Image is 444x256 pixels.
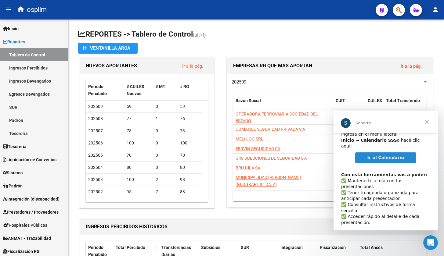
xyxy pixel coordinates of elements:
div: 80 [127,164,151,171]
div: 76 [180,115,200,122]
button: Ir a la pág. [177,60,208,72]
span: EMPRESAS RG QUE MAS APORTAN [233,63,312,69]
span: OPERADORA FERROVIARIA SOCIEDAD DEL ESTADO [236,112,318,123]
span: G4S SOLUCIONES DE SEGURIDAD S A [236,156,307,161]
span: SUR [241,245,249,250]
h1: REPORTES -> Tablero de Control [78,29,434,40]
span: 202507 [88,128,103,133]
button: Ventanilla ARCA [78,43,138,54]
mat-icon: person [432,6,439,13]
span: Tesorería [3,143,27,150]
div: 70 [180,152,200,159]
div: 0 [156,152,175,159]
span: 202505 [88,153,103,158]
span: COMAHUE SEGURIDAD PRIVADA S A [236,127,305,132]
datatable-header-cell: CUILES [365,94,384,114]
span: 202508 [88,116,103,121]
div: 95 [127,188,151,195]
datatable-header-cell: Período Percibido [86,80,124,100]
div: 59 [180,103,200,110]
div: 98 [180,176,200,183]
span: # CUILES Nuevos [127,84,144,96]
datatable-header-cell: # CUILES Nuevos [124,80,153,100]
span: Reportes [3,38,25,45]
div: 0 [156,164,175,171]
div: 0 [156,140,175,147]
span: MUNICIPALIDAD [PERSON_NAME][GEOGRAPHIC_DATA] [236,175,301,187]
datatable-header-cell: # RG [178,80,202,100]
div: 59 [127,103,151,110]
div: 77 [127,115,151,122]
span: Integración [280,245,303,250]
span: Total Percibido [116,245,145,250]
span: Prestadores / Proveedores [3,209,59,215]
div: 1 [156,115,175,122]
span: 202509 [88,104,103,109]
span: Liquidación de Convenios [3,156,56,163]
div: ​✅ Mantenerte al día con tus presentaciones ✅ Tener tu agenda organizada para anticipar cada pres... [8,55,97,133]
span: # RG [180,84,189,89]
span: Hospitales Públicos [3,222,47,229]
span: BRUJULA SA [236,165,260,170]
div: 73 [127,127,151,134]
div: 108 [127,201,151,208]
iframe: Intercom live chat mensaje [334,111,438,230]
div: 0 [156,103,175,110]
div: 100 [180,140,200,147]
div: 73 [180,127,200,134]
span: # MT [156,84,165,89]
span: (alt+t) [193,32,206,38]
div: 2 [156,176,175,183]
span: Integración (discapacidad) [3,196,60,202]
span: 202501 [88,201,103,206]
span: 202506 [88,140,103,145]
div: 0 [156,127,175,134]
div: 100 [127,176,151,183]
span: Fiscalización RG [3,248,40,255]
a: Ir a la pág. [401,63,422,69]
span: CUIT [336,98,345,103]
span: NUEVOS APORTANTES [86,63,137,69]
a: Ir a la pág. [182,63,203,69]
span: 202502 [88,189,103,194]
span: Total Transferido [386,98,420,103]
span: INGRESOS PERCIBIDOS HISTORICOS [86,224,168,229]
datatable-header-cell: CUIT [333,94,365,114]
datatable-header-cell: Total Transferido [384,94,426,114]
span: | [155,245,157,250]
span: ospilm [27,3,47,16]
div: 7 [156,201,175,208]
span: Inicio [3,25,19,32]
span: Subsidios [201,245,220,250]
div: 7 [156,188,175,195]
iframe: Intercom live chat [423,235,438,250]
span: Período Percibido [88,84,107,96]
div: 80 [180,164,200,171]
span: MELI LOG SRL [236,137,263,141]
span: Padrón [3,183,23,189]
div: 100 [127,140,151,147]
datatable-header-cell: # MT [153,80,178,100]
div: 101 [180,201,200,208]
span: Total Anses [360,245,383,250]
div: 88 [180,188,200,195]
span: 202509 [232,79,246,85]
span: SERVIN SEGURIDAD SA [236,146,280,151]
span: Razón Social [236,98,261,103]
b: Con esta herramientas vas a poder: [8,61,94,66]
span: 202504 [88,165,103,170]
div: 70 [127,152,151,159]
div: Ventanilla ARCA [83,43,133,54]
button: Ir a la pág. [396,60,427,72]
span: ANMAT - Trazabilidad [3,235,51,242]
datatable-header-cell: Razón Social [233,94,333,114]
span: CUILES [368,98,382,103]
mat-icon: menu [5,6,12,13]
span: 202503 [88,177,103,182]
span: Sistema [3,169,23,176]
